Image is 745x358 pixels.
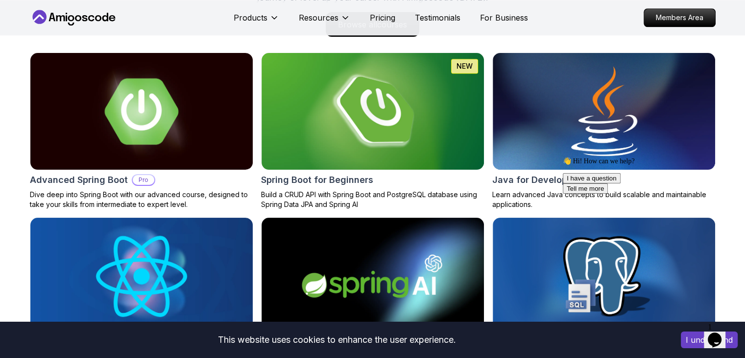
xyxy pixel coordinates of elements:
div: This website uses cookies to enhance the user experience. [7,329,666,351]
button: Resources [299,12,350,31]
a: Members Area [644,8,716,27]
a: Pricing [370,12,395,24]
p: Pro [133,175,154,185]
p: Resources [299,12,338,24]
iframe: chat widget [704,319,735,348]
button: Accept cookies [681,332,738,348]
h2: Advanced Spring Boot [30,173,128,187]
a: Spring Boot for Beginners cardNEWSpring Boot for BeginnersBuild a CRUD API with Spring Boot and P... [261,52,484,209]
img: React JS Developer Guide card [30,218,253,334]
iframe: chat widget [559,153,735,314]
a: Testimonials [415,12,460,24]
h2: Java for Developers [492,173,581,187]
img: SQL and Databases Fundamentals card [493,218,715,334]
p: Members Area [644,9,715,26]
p: Learn advanced Java concepts to build scalable and maintainable applications. [492,190,716,209]
a: Advanced Spring Boot cardAdvanced Spring BootProDive deep into Spring Boot with our advanced cour... [30,52,253,209]
p: NEW [457,61,473,71]
h2: Spring Boot for Beginners [261,173,373,187]
img: Java for Developers card [493,53,715,170]
p: Build a CRUD API with Spring Boot and PostgreSQL database using Spring Data JPA and Spring AI [261,190,484,209]
button: Products [234,12,279,31]
img: Spring Boot for Beginners card [262,53,484,170]
button: Tell me more [4,30,49,41]
p: Products [234,12,267,24]
a: Java for Developers cardJava for DevelopersProLearn advanced Java concepts to build scalable and ... [492,52,716,209]
div: 👋 Hi! How can we help?I have a questionTell me more [4,4,180,41]
img: Advanced Spring Boot card [30,53,253,170]
img: Spring AI card [262,218,484,334]
button: I have a question [4,20,62,30]
p: Dive deep into Spring Boot with our advanced course, designed to take your skills from intermedia... [30,190,253,209]
span: 👋 Hi! How can we help? [4,4,75,12]
a: For Business [480,12,528,24]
